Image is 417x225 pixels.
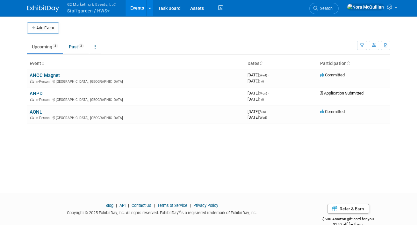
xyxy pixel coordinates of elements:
[248,73,269,77] span: [DATE]
[259,92,267,95] span: (Mon)
[318,58,390,69] th: Participation
[245,58,318,69] th: Dates
[193,203,218,208] a: Privacy Policy
[27,58,245,69] th: Event
[30,97,242,102] div: [GEOGRAPHIC_DATA], [GEOGRAPHIC_DATA]
[259,116,267,119] span: (Wed)
[178,210,181,213] sup: ®
[35,98,52,102] span: In-Person
[188,203,192,208] span: |
[41,61,44,66] a: Sort by Event Name
[30,109,42,115] a: AONL
[30,98,34,101] img: In-Person Event
[259,98,264,101] span: (Fri)
[248,97,264,102] span: [DATE]
[126,203,131,208] span: |
[309,3,339,14] a: Search
[27,22,59,34] button: Add Event
[30,73,60,78] a: ANCC Magnet
[30,79,242,84] div: [GEOGRAPHIC_DATA], [GEOGRAPHIC_DATA]
[259,74,267,77] span: (Wed)
[30,115,242,120] div: [GEOGRAPHIC_DATA], [GEOGRAPHIC_DATA]
[318,6,333,11] span: Search
[152,203,156,208] span: |
[259,110,266,114] span: (Sun)
[320,91,363,95] span: Application Submitted
[53,44,58,48] span: 3
[67,1,116,8] span: G2 Marketing & Events, LLC
[27,5,59,12] img: ExhibitDay
[347,4,384,11] img: Nora McQuillan
[320,73,345,77] span: Committed
[114,203,119,208] span: |
[320,109,345,114] span: Committed
[157,203,187,208] a: Terms of Service
[27,41,63,53] a: Upcoming3
[347,61,350,66] a: Sort by Participation Type
[248,79,264,83] span: [DATE]
[78,44,84,48] span: 3
[132,203,151,208] a: Contact Us
[259,61,262,66] a: Sort by Start Date
[248,109,268,114] span: [DATE]
[268,73,269,77] span: -
[119,203,126,208] a: API
[30,116,34,119] img: In-Person Event
[327,204,369,214] a: Refer & Earn
[30,91,43,96] a: ANPD
[35,116,52,120] span: In-Person
[30,80,34,83] img: In-Person Event
[267,109,268,114] span: -
[105,203,113,208] a: Blog
[35,80,52,84] span: In-Person
[268,91,269,95] span: -
[64,41,89,53] a: Past3
[259,80,264,83] span: (Fri)
[248,91,269,95] span: [DATE]
[27,208,297,216] div: Copyright © 2025 ExhibitDay, Inc. All rights reserved. ExhibitDay is a registered trademark of Ex...
[248,115,267,120] span: [DATE]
